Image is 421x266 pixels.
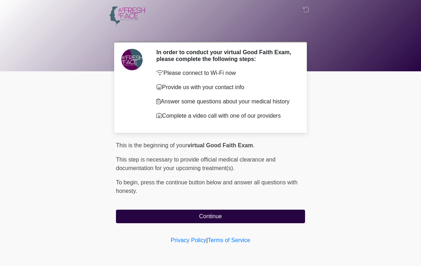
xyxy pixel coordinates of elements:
a: Privacy Policy [171,237,207,243]
span: This is the beginning of your [116,142,187,148]
p: Complete a video call with one of our providers [156,112,294,120]
a: Terms of Service [208,237,250,243]
img: A Fresh Face Aesthetics Inc Logo [109,5,145,27]
p: Provide us with your contact info [156,83,294,92]
span: To begin, [116,179,141,185]
img: Agent Avatar [121,49,143,70]
p: Answer some questions about your medical history [156,97,294,106]
span: This step is necessary to provide official medical clearance and documentation for your upcoming ... [116,157,275,171]
a: | [206,237,208,243]
h2: In order to conduct your virtual Good Faith Exam, please complete the following steps: [156,49,294,62]
span: press the continue button below and answer all questions with honesty. [116,179,298,194]
span: . [253,142,254,148]
button: Continue [116,210,305,223]
strong: virtual Good Faith Exam [187,142,253,148]
p: Please connect to Wi-Fi now [156,69,294,77]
